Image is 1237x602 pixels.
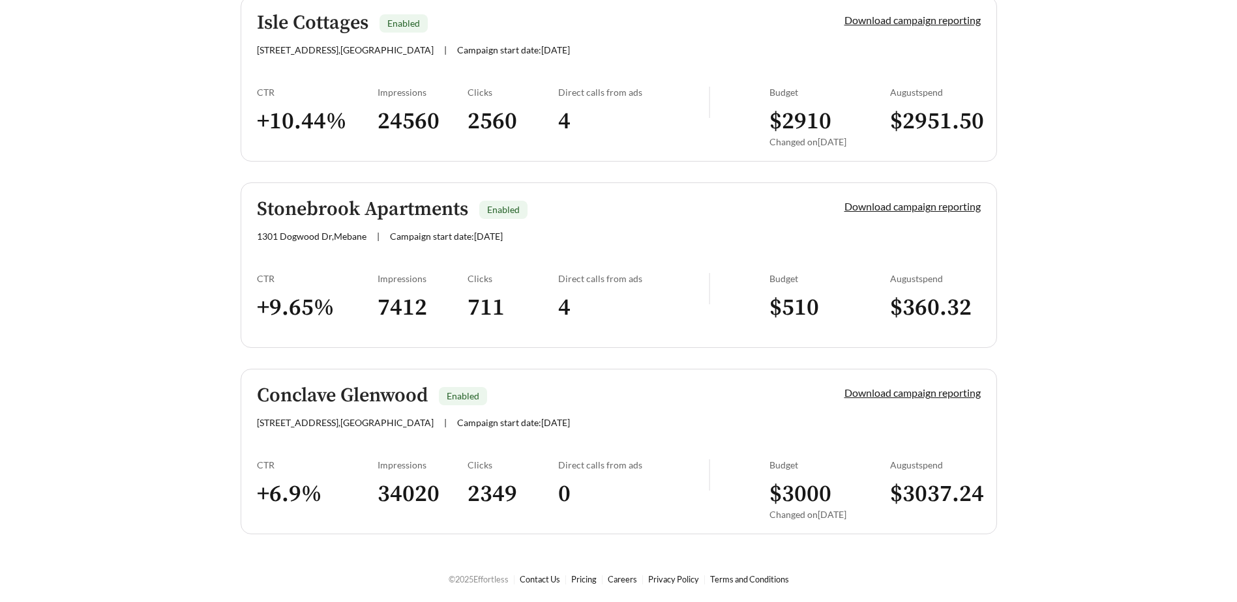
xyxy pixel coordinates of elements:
[444,44,447,55] span: |
[447,390,479,401] span: Enabled
[257,87,378,98] div: CTR
[378,273,468,284] div: Impressions
[890,107,981,136] h3: $ 2951.50
[257,12,368,34] h5: Isle Cottages
[558,480,709,509] h3: 0
[257,44,434,55] span: [STREET_ADDRESS] , [GEOGRAPHIC_DATA]
[571,574,597,584] a: Pricing
[890,480,981,509] h3: $ 3037.24
[257,385,428,407] h5: Conclave Glenwood
[257,480,378,509] h3: + 6.9 %
[378,107,468,136] h3: 24560
[709,273,710,304] img: line
[769,459,890,470] div: Budget
[390,231,503,242] span: Campaign start date: [DATE]
[558,107,709,136] h3: 4
[769,293,890,322] h3: $ 510
[257,417,434,428] span: [STREET_ADDRESS] , [GEOGRAPHIC_DATA]
[468,293,558,322] h3: 711
[378,459,468,470] div: Impressions
[844,14,981,26] a: Download campaign reporting
[769,480,890,509] h3: $ 3000
[769,136,890,147] div: Changed on [DATE]
[710,574,789,584] a: Terms and Conditions
[769,107,890,136] h3: $ 2910
[468,273,558,284] div: Clicks
[468,480,558,509] h3: 2349
[648,574,699,584] a: Privacy Policy
[608,574,637,584] a: Careers
[558,273,709,284] div: Direct calls from ads
[520,574,560,584] a: Contact Us
[457,44,570,55] span: Campaign start date: [DATE]
[257,273,378,284] div: CTR
[844,200,981,212] a: Download campaign reporting
[241,182,997,348] a: Stonebrook ApartmentsEnabled1301 Dogwood Dr,Mebane|Campaign start date:[DATE]Download campaign re...
[890,459,981,470] div: August spend
[257,199,468,220] h5: Stonebrook Apartments
[257,107,378,136] h3: + 10.44 %
[378,87,468,98] div: Impressions
[709,87,710,118] img: line
[257,459,378,470] div: CTR
[449,574,509,584] span: © 2025 Effortless
[769,87,890,98] div: Budget
[387,18,420,29] span: Enabled
[558,293,709,322] h3: 4
[378,293,468,322] h3: 7412
[558,459,709,470] div: Direct calls from ads
[487,204,520,215] span: Enabled
[769,273,890,284] div: Budget
[558,87,709,98] div: Direct calls from ads
[890,273,981,284] div: August spend
[457,417,570,428] span: Campaign start date: [DATE]
[709,459,710,491] img: line
[444,417,447,428] span: |
[468,107,558,136] h3: 2560
[241,369,997,534] a: Conclave GlenwoodEnabled[STREET_ADDRESS],[GEOGRAPHIC_DATA]|Campaign start date:[DATE]Download cam...
[468,459,558,470] div: Clicks
[468,87,558,98] div: Clicks
[769,509,890,520] div: Changed on [DATE]
[377,231,380,242] span: |
[257,231,366,242] span: 1301 Dogwood Dr , Mebane
[890,87,981,98] div: August spend
[844,386,981,399] a: Download campaign reporting
[378,480,468,509] h3: 34020
[890,293,981,322] h3: $ 360.32
[257,293,378,322] h3: + 9.65 %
